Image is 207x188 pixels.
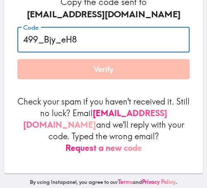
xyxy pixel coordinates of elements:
button: Verify [17,59,190,80]
a: [EMAIL_ADDRESS][DOMAIN_NAME] [23,108,167,130]
p: By using Instapanel, you agree to our and . [4,178,203,186]
a: Privacy Policy [142,178,176,185]
a: Terms [118,178,132,185]
input: xxx_xxx_xxx [17,27,190,52]
div: [EMAIL_ADDRESS][DOMAIN_NAME] [17,8,190,21]
button: Request a new code [65,142,142,154]
p: Check your spam if you haven't received it. Still no luck? Email and we'll reply with your code. ... [17,96,190,154]
label: Code [23,23,39,32]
